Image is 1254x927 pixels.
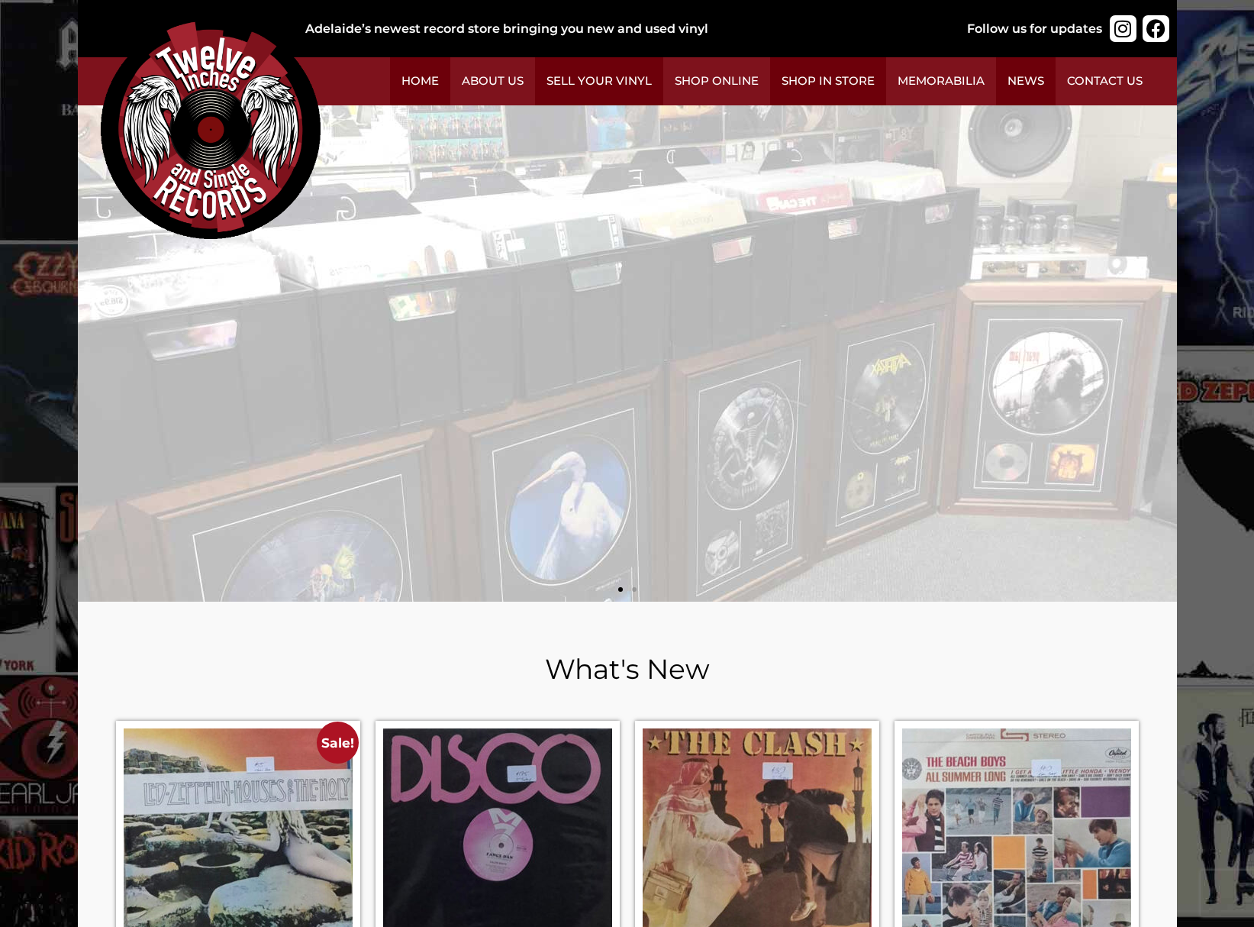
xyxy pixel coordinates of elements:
[116,655,1139,683] h2: What's New
[996,57,1056,105] a: News
[1056,57,1154,105] a: Contact Us
[770,57,886,105] a: Shop in Store
[632,587,637,592] span: Go to slide 2
[618,587,623,592] span: Go to slide 1
[78,105,1177,602] div: 1 / 2
[317,722,359,764] span: Sale!
[886,57,996,105] a: Memorabilia
[967,20,1102,38] div: Follow us for updates
[450,57,535,105] a: About Us
[78,105,1177,602] div: Slides
[305,20,917,38] div: Adelaide’s newest record store bringing you new and used vinyl
[663,57,770,105] a: Shop Online
[535,57,663,105] a: Sell Your Vinyl
[390,57,450,105] a: Home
